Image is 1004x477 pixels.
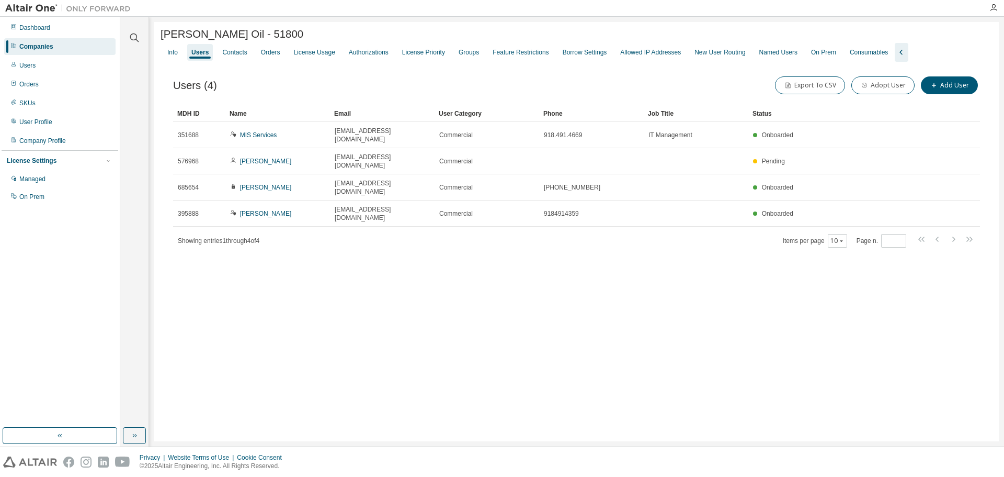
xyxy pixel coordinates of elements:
[335,153,430,170] span: [EMAIL_ADDRESS][DOMAIN_NAME]
[19,42,53,51] div: Companies
[19,193,44,201] div: On Prem
[830,237,845,245] button: 10
[335,127,430,143] span: [EMAIL_ADDRESS][DOMAIN_NAME]
[140,453,168,462] div: Privacy
[439,157,473,165] span: Commercial
[811,48,836,57] div: On Prem
[19,137,66,145] div: Company Profile
[620,48,681,57] div: Allowed IP Addresses
[775,76,845,94] button: Export To CSV
[177,105,221,122] div: MDH ID
[63,457,74,468] img: facebook.svg
[334,105,430,122] div: Email
[261,48,280,57] div: Orders
[167,48,178,57] div: Info
[240,184,292,191] a: [PERSON_NAME]
[439,209,473,218] span: Commercial
[230,105,326,122] div: Name
[240,131,277,139] a: MIS Services
[762,184,793,191] span: Onboarded
[222,48,247,57] div: Contacts
[293,48,335,57] div: License Usage
[648,131,692,139] span: IT Management
[459,48,479,57] div: Groups
[191,48,209,57] div: Users
[178,131,199,139] span: 351688
[563,48,607,57] div: Borrow Settings
[335,205,430,222] span: [EMAIL_ADDRESS][DOMAIN_NAME]
[7,157,56,165] div: License Settings
[240,210,292,217] a: [PERSON_NAME]
[349,48,389,57] div: Authorizations
[439,105,535,122] div: User Category
[98,457,109,468] img: linkedin.svg
[19,80,39,88] div: Orders
[857,234,906,248] span: Page n.
[140,462,288,471] p: © 2025 Altair Engineering, Inc. All Rights Reserved.
[762,131,793,139] span: Onboarded
[648,105,744,122] div: Job Title
[161,28,303,40] span: [PERSON_NAME] Oil - 51800
[762,158,785,165] span: Pending
[19,118,52,126] div: User Profile
[439,183,473,192] span: Commercial
[544,131,582,139] span: 918.491.4669
[178,157,199,165] span: 576968
[173,80,217,92] span: Users (4)
[335,179,430,196] span: [EMAIL_ADDRESS][DOMAIN_NAME]
[762,210,793,217] span: Onboarded
[178,183,199,192] span: 685654
[694,48,745,57] div: New User Routing
[168,453,237,462] div: Website Terms of Use
[3,457,57,468] img: altair_logo.svg
[178,209,199,218] span: 395888
[851,76,915,94] button: Adopt User
[783,234,847,248] span: Items per page
[543,105,640,122] div: Phone
[19,99,36,107] div: SKUs
[759,48,797,57] div: Named Users
[237,453,288,462] div: Cookie Consent
[115,457,130,468] img: youtube.svg
[19,61,36,70] div: Users
[439,131,473,139] span: Commercial
[544,209,579,218] span: 9184914359
[752,105,917,122] div: Status
[19,175,45,183] div: Managed
[493,48,549,57] div: Feature Restrictions
[402,48,445,57] div: License Priority
[5,3,136,14] img: Altair One
[178,237,259,245] span: Showing entries 1 through 4 of 4
[921,76,978,94] button: Add User
[850,48,888,57] div: Consumables
[81,457,92,468] img: instagram.svg
[240,158,292,165] a: [PERSON_NAME]
[19,24,50,32] div: Dashboard
[544,183,600,192] span: [PHONE_NUMBER]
